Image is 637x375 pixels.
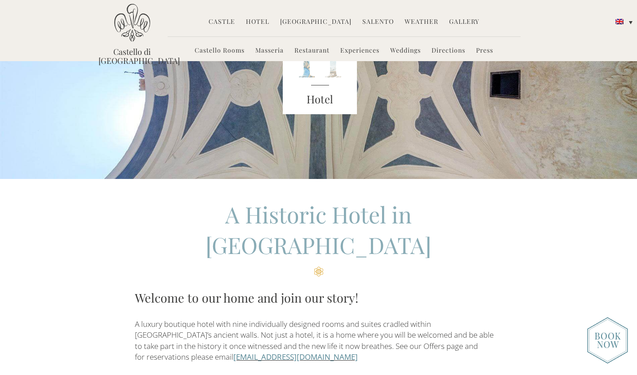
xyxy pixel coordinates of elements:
[135,319,502,362] p: A luxury boutique hotel with nine individually designed rooms and suites cradled within [GEOGRAPH...
[135,199,502,277] h2: A Historic Hotel in [GEOGRAPHIC_DATA]
[294,46,330,56] a: Restaurant
[283,91,357,107] h3: Hotel
[255,46,284,56] a: Masseria
[615,19,624,24] img: English
[195,46,245,56] a: Castello Rooms
[246,17,269,27] a: Hotel
[432,46,465,56] a: Directions
[114,4,150,42] img: Castello di Ugento
[340,46,379,56] a: Experiences
[405,17,438,27] a: Weather
[280,17,352,27] a: [GEOGRAPHIC_DATA]
[587,317,628,364] img: new-booknow.png
[135,289,502,307] h3: Welcome to our home and join our story!
[476,46,493,56] a: Press
[449,17,479,27] a: Gallery
[362,17,394,27] a: Salento
[98,47,166,65] a: Castello di [GEOGRAPHIC_DATA]
[209,17,235,27] a: Castle
[233,352,358,362] a: [EMAIL_ADDRESS][DOMAIN_NAME]
[283,20,357,114] img: castello_header_block.png
[390,46,421,56] a: Weddings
